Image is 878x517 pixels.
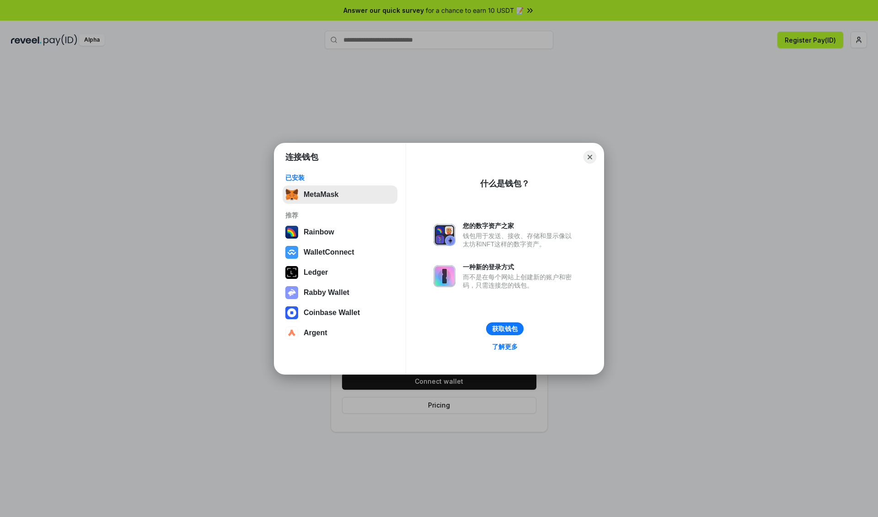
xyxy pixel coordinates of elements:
[285,152,318,163] h1: 连接钱包
[304,329,327,337] div: Argent
[283,263,397,282] button: Ledger
[285,211,395,219] div: 推荐
[304,309,360,317] div: Coinbase Wallet
[487,341,523,353] a: 了解更多
[283,283,397,302] button: Rabby Wallet
[285,188,298,201] img: svg+xml,%3Csvg%20fill%3D%22none%22%20height%3D%2233%22%20viewBox%3D%220%200%2035%2033%22%20width%...
[492,343,518,351] div: 了解更多
[283,243,397,261] button: WalletConnect
[492,325,518,333] div: 获取钱包
[486,322,524,335] button: 获取钱包
[463,273,576,289] div: 而不是在每个网站上创建新的账户和密码，只需连接您的钱包。
[434,224,455,246] img: svg+xml,%3Csvg%20xmlns%3D%22http%3A%2F%2Fwww.w3.org%2F2000%2Fsvg%22%20fill%3D%22none%22%20viewBox...
[463,222,576,230] div: 您的数字资产之家
[285,306,298,319] img: svg+xml,%3Csvg%20width%3D%2228%22%20height%3D%2228%22%20viewBox%3D%220%200%2028%2028%22%20fill%3D...
[480,178,530,189] div: 什么是钱包？
[304,288,349,297] div: Rabby Wallet
[283,223,397,241] button: Rainbow
[304,190,338,199] div: MetaMask
[434,265,455,287] img: svg+xml,%3Csvg%20xmlns%3D%22http%3A%2F%2Fwww.w3.org%2F2000%2Fsvg%22%20fill%3D%22none%22%20viewBox...
[584,151,596,163] button: Close
[285,286,298,299] img: svg+xml,%3Csvg%20xmlns%3D%22http%3A%2F%2Fwww.w3.org%2F2000%2Fsvg%22%20fill%3D%22none%22%20viewBox...
[463,232,576,248] div: 钱包用于发送、接收、存储和显示像以太坊和NFT这样的数字资产。
[283,185,397,204] button: MetaMask
[285,327,298,339] img: svg+xml,%3Csvg%20width%3D%2228%22%20height%3D%2228%22%20viewBox%3D%220%200%2028%2028%22%20fill%3D...
[285,226,298,239] img: svg+xml,%3Csvg%20width%3D%22120%22%20height%3D%22120%22%20viewBox%3D%220%200%20120%20120%22%20fil...
[285,266,298,279] img: svg+xml,%3Csvg%20xmlns%3D%22http%3A%2F%2Fwww.w3.org%2F2000%2Fsvg%22%20width%3D%2228%22%20height%3...
[285,174,395,182] div: 已安装
[304,228,334,236] div: Rainbow
[285,246,298,259] img: svg+xml,%3Csvg%20width%3D%2228%22%20height%3D%2228%22%20viewBox%3D%220%200%2028%2028%22%20fill%3D...
[304,248,354,256] div: WalletConnect
[304,268,328,277] div: Ledger
[463,263,576,271] div: 一种新的登录方式
[283,304,397,322] button: Coinbase Wallet
[283,324,397,342] button: Argent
